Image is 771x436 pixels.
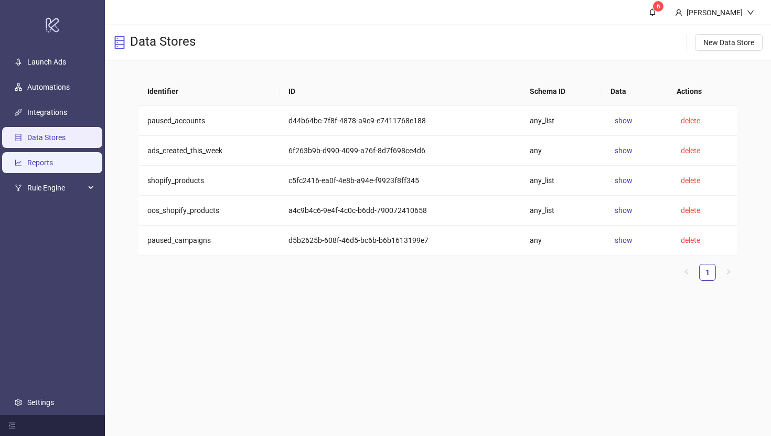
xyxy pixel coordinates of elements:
[677,114,704,127] button: delete
[521,196,602,226] td: any_list
[668,77,737,106] th: Actions
[653,1,663,12] sup: 6
[8,422,16,429] span: menu-fold
[683,269,690,275] span: left
[139,226,280,256] td: paused_campaigns
[681,116,700,125] span: delete
[611,234,637,247] button: show
[611,114,637,127] button: show
[681,236,700,244] span: delete
[615,176,633,185] span: show
[615,206,633,215] span: show
[611,144,637,157] button: show
[521,166,602,196] td: any_list
[280,106,521,136] td: d44b64bc-7f8f-4878-a9c9-e7411768e188
[681,206,700,215] span: delete
[521,106,602,136] td: any_list
[675,9,682,16] span: user
[615,236,633,244] span: show
[677,174,704,187] button: delete
[139,77,280,106] th: Identifier
[280,166,521,196] td: c5fc2416-ea0f-4e8b-a94e-f9923f8ff345
[703,38,754,47] span: New Data Store
[615,116,633,125] span: show
[649,8,656,16] span: bell
[700,264,715,280] a: 1
[521,77,602,106] th: Schema ID
[611,204,637,217] button: show
[130,34,196,51] h3: Data Stores
[27,398,54,407] a: Settings
[27,158,53,167] a: Reports
[27,83,70,91] a: Automations
[747,9,754,16] span: down
[720,264,737,281] button: right
[15,184,22,192] span: fork
[677,234,704,247] button: delete
[681,176,700,185] span: delete
[657,3,660,10] span: 6
[139,166,280,196] td: shopify_products
[602,77,668,106] th: Data
[678,264,695,281] button: left
[699,264,716,281] li: 1
[677,144,704,157] button: delete
[139,106,280,136] td: paused_accounts
[521,226,602,256] td: any
[677,204,704,217] button: delete
[695,34,763,51] button: New Data Store
[27,177,85,198] span: Rule Engine
[139,136,280,166] td: ads_created_this_week
[678,264,695,281] li: Previous Page
[280,226,521,256] td: d5b2625b-608f-46d5-bc6b-b6b1613199e7
[615,146,633,155] span: show
[611,174,637,187] button: show
[280,196,521,226] td: a4c9b4c6-9e4f-4c0c-b6dd-790072410658
[280,136,521,166] td: 6f263b9b-d990-4099-a76f-8d7f698ce4d6
[725,269,732,275] span: right
[521,136,602,166] td: any
[681,146,700,155] span: delete
[27,108,67,116] a: Integrations
[280,77,521,106] th: ID
[720,264,737,281] li: Next Page
[113,36,126,49] span: database
[27,133,66,142] a: Data Stores
[682,7,747,18] div: [PERSON_NAME]
[27,58,66,66] a: Launch Ads
[139,196,280,226] td: oos_shopify_products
